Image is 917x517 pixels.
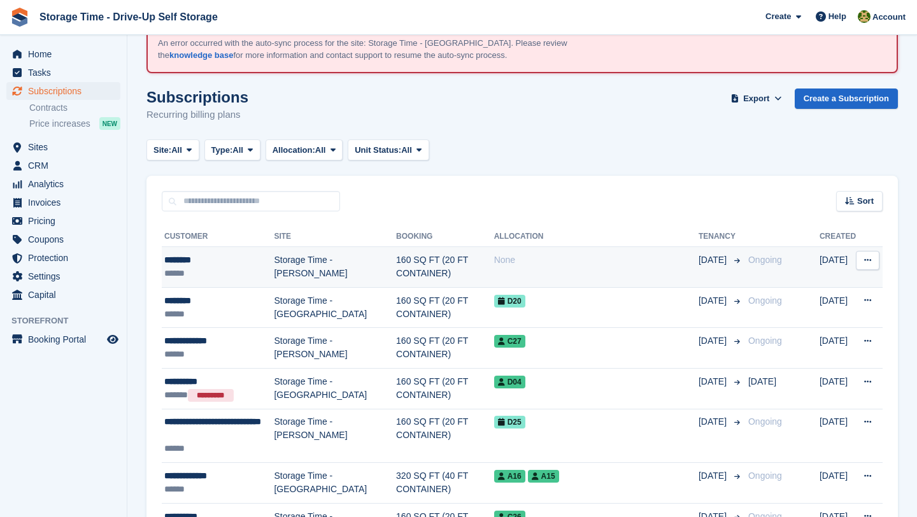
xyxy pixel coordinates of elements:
[820,227,856,247] th: Created
[820,328,856,369] td: [DATE]
[28,230,104,248] span: Coupons
[494,227,699,247] th: Allocation
[699,334,729,348] span: [DATE]
[28,175,104,193] span: Analytics
[105,332,120,347] a: Preview store
[153,144,171,157] span: Site:
[28,249,104,267] span: Protection
[494,470,525,483] span: A16
[355,144,401,157] span: Unit Status:
[699,253,729,267] span: [DATE]
[28,212,104,230] span: Pricing
[699,415,729,428] span: [DATE]
[795,89,898,110] a: Create a Subscription
[34,6,223,27] a: Storage Time - Drive-Up Self Storage
[396,328,494,369] td: 160 SQ FT (20 FT CONTAINER)
[315,144,326,157] span: All
[266,139,343,160] button: Allocation: All
[699,227,743,247] th: Tenancy
[494,416,525,428] span: D25
[274,328,396,369] td: Storage Time - [PERSON_NAME]
[6,64,120,81] a: menu
[146,108,248,122] p: Recurring billing plans
[729,89,785,110] button: Export
[494,335,525,348] span: C27
[28,64,104,81] span: Tasks
[28,157,104,174] span: CRM
[6,45,120,63] a: menu
[820,287,856,328] td: [DATE]
[28,267,104,285] span: Settings
[274,247,396,288] td: Storage Time - [PERSON_NAME]
[28,138,104,156] span: Sites
[204,139,260,160] button: Type: All
[748,471,782,481] span: Ongoing
[858,10,871,23] img: Zain Sarwar
[820,409,856,463] td: [DATE]
[820,247,856,288] td: [DATE]
[29,118,90,130] span: Price increases
[765,10,791,23] span: Create
[401,144,412,157] span: All
[396,463,494,504] td: 320 SQ FT (40 FT CONTAINER)
[28,82,104,100] span: Subscriptions
[146,139,199,160] button: Site: All
[274,463,396,504] td: Storage Time - [GEOGRAPHIC_DATA]
[158,37,604,62] p: An error occurred with the auto-sync process for the site: Storage Time - [GEOGRAPHIC_DATA]. Plea...
[6,330,120,348] a: menu
[29,102,120,114] a: Contracts
[29,117,120,131] a: Price increases NEW
[699,469,729,483] span: [DATE]
[396,227,494,247] th: Booking
[99,117,120,130] div: NEW
[699,294,729,308] span: [DATE]
[6,212,120,230] a: menu
[396,368,494,409] td: 160 SQ FT (20 FT CONTAINER)
[169,50,233,60] a: knowledge base
[748,255,782,265] span: Ongoing
[28,330,104,348] span: Booking Portal
[6,157,120,174] a: menu
[699,375,729,388] span: [DATE]
[274,409,396,463] td: Storage Time - [PERSON_NAME]
[171,144,182,157] span: All
[748,416,782,427] span: Ongoing
[748,295,782,306] span: Ongoing
[274,287,396,328] td: Storage Time - [GEOGRAPHIC_DATA]
[146,89,248,106] h1: Subscriptions
[28,45,104,63] span: Home
[6,267,120,285] a: menu
[274,368,396,409] td: Storage Time - [GEOGRAPHIC_DATA]
[6,194,120,211] a: menu
[743,92,769,105] span: Export
[162,227,274,247] th: Customer
[828,10,846,23] span: Help
[274,227,396,247] th: Site
[494,295,525,308] span: D20
[211,144,233,157] span: Type:
[396,247,494,288] td: 160 SQ FT (20 FT CONTAINER)
[820,368,856,409] td: [DATE]
[6,175,120,193] a: menu
[6,286,120,304] a: menu
[396,287,494,328] td: 160 SQ FT (20 FT CONTAINER)
[748,376,776,386] span: [DATE]
[748,336,782,346] span: Ongoing
[494,376,525,388] span: D04
[348,139,429,160] button: Unit Status: All
[11,315,127,327] span: Storefront
[6,249,120,267] a: menu
[273,144,315,157] span: Allocation:
[872,11,906,24] span: Account
[820,463,856,504] td: [DATE]
[396,409,494,463] td: 160 SQ FT (20 FT CONTAINER)
[28,286,104,304] span: Capital
[28,194,104,211] span: Invoices
[232,144,243,157] span: All
[857,195,874,208] span: Sort
[494,253,699,267] div: None
[10,8,29,27] img: stora-icon-8386f47178a22dfd0bd8f6a31ec36ba5ce8667c1dd55bd0f319d3a0aa187defe.svg
[6,82,120,100] a: menu
[6,138,120,156] a: menu
[528,470,559,483] span: A15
